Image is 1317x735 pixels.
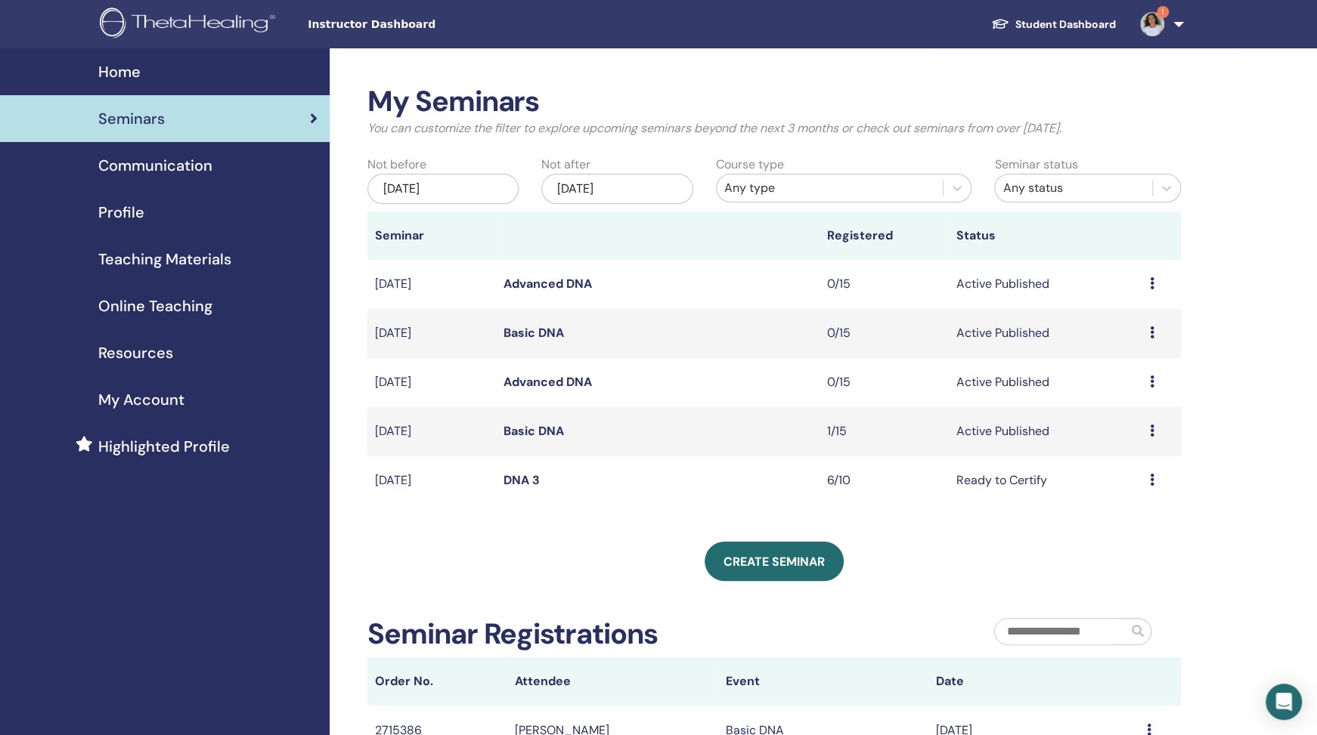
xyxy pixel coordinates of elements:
div: Any type [724,179,936,197]
h2: Seminar Registrations [367,617,658,652]
div: [DATE] [541,174,693,204]
span: Seminars [98,107,165,130]
th: Event [717,657,928,706]
td: [DATE] [367,260,497,309]
td: 6/10 [820,456,949,505]
span: Profile [98,201,144,224]
td: [DATE] [367,358,497,407]
td: [DATE] [367,456,497,505]
span: 1 [1157,6,1169,18]
label: Not before [367,156,426,174]
span: My Account [98,388,184,411]
span: Instructor Dashboard [308,17,535,32]
p: You can customize the filter to explore upcoming seminars beyond the next 3 months or check out s... [367,119,1182,137]
td: Active Published [948,358,1142,407]
div: Open Intercom Messenger [1266,684,1302,720]
td: 0/15 [820,358,949,407]
span: Home [98,60,141,83]
th: Status [948,212,1142,260]
td: [DATE] [367,407,497,456]
span: Teaching Materials [98,248,231,270]
div: [DATE] [367,174,519,204]
span: Create seminar [724,554,825,570]
div: Any status [1002,179,1145,197]
label: Course type [716,156,784,174]
span: Communication [98,154,212,177]
td: Active Published [948,260,1142,309]
a: Basic DNA [504,325,564,341]
img: default.jpg [1140,12,1164,36]
a: Student Dashboard [979,11,1128,39]
label: Not after [541,156,590,174]
td: [DATE] [367,309,497,358]
th: Date [928,657,1139,706]
img: graduation-cap-white.svg [991,17,1009,30]
td: 0/15 [820,309,949,358]
a: Advanced DNA [504,374,592,390]
th: Registered [820,212,949,260]
td: Active Published [948,309,1142,358]
span: Resources [98,341,173,364]
a: Advanced DNA [504,276,592,292]
td: Active Published [948,407,1142,456]
a: Create seminar [705,542,844,581]
th: Attendee [507,657,717,706]
th: Seminar [367,212,497,260]
td: 1/15 [820,407,949,456]
th: Order No. [367,657,508,706]
span: Highlighted Profile [98,435,230,458]
img: logo.png [100,8,280,42]
label: Seminar status [994,156,1077,174]
span: Online Teaching [98,295,212,317]
a: DNA 3 [504,472,540,488]
a: Basic DNA [504,423,564,439]
td: 0/15 [820,260,949,309]
h2: My Seminars [367,85,1182,119]
td: Ready to Certify [948,456,1142,505]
